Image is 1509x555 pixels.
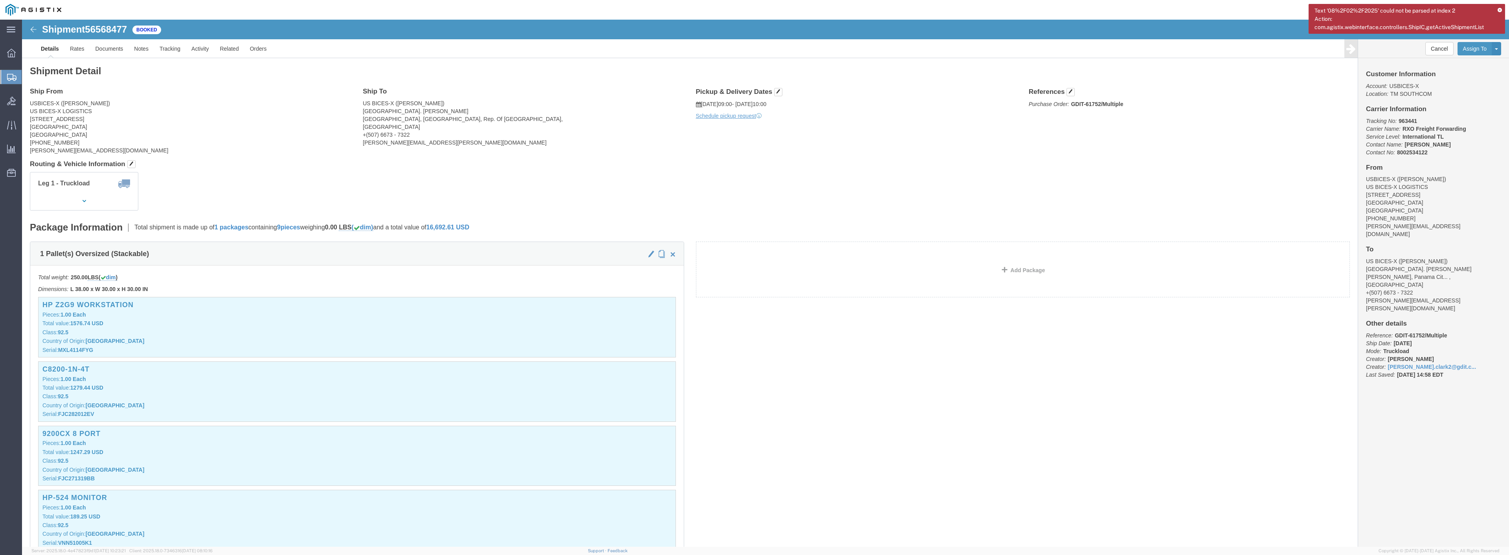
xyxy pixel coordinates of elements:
span: Copyright © [DATE]-[DATE] Agistix Inc., All Rights Reserved [1379,548,1500,554]
iframe: FS Legacy Container [22,20,1509,547]
span: Text '08%2F02%2F2025' could not be parsed at index 2 Action: com.agistix.webinterface.controllers... [1314,7,1492,31]
span: Client: 2025.18.0-7346316 [129,548,213,553]
img: logo [6,4,61,16]
a: Support [588,548,608,553]
span: [DATE] 10:23:21 [95,548,126,553]
span: [DATE] 08:10:16 [182,548,213,553]
a: Feedback [608,548,628,553]
span: Server: 2025.18.0-4e47823f9d1 [31,548,126,553]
